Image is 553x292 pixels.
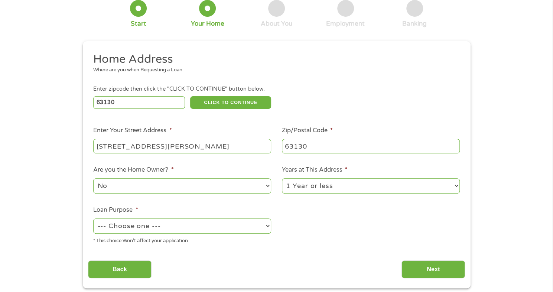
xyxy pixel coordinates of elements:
input: 1 Main Street [93,139,271,153]
label: Are you the Home Owner? [93,166,173,174]
div: About You [261,20,292,28]
div: * This choice Won’t affect your application [93,235,271,245]
button: CLICK TO CONTINUE [190,96,271,109]
label: Years at This Address [282,166,348,174]
div: Employment [326,20,365,28]
div: Enter zipcode then click the "CLICK TO CONTINUE" button below. [93,85,459,93]
div: Your Home [191,20,224,28]
label: Loan Purpose [93,206,138,214]
label: Zip/Postal Code [282,127,333,134]
div: Start [131,20,146,28]
input: Back [88,260,152,279]
div: Banking [402,20,427,28]
label: Enter Your Street Address [93,127,172,134]
div: Where are you when Requesting a Loan. [93,66,454,74]
input: Enter Zipcode (e.g 01510) [93,96,185,109]
input: Next [401,260,465,279]
h2: Home Address [93,52,454,67]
